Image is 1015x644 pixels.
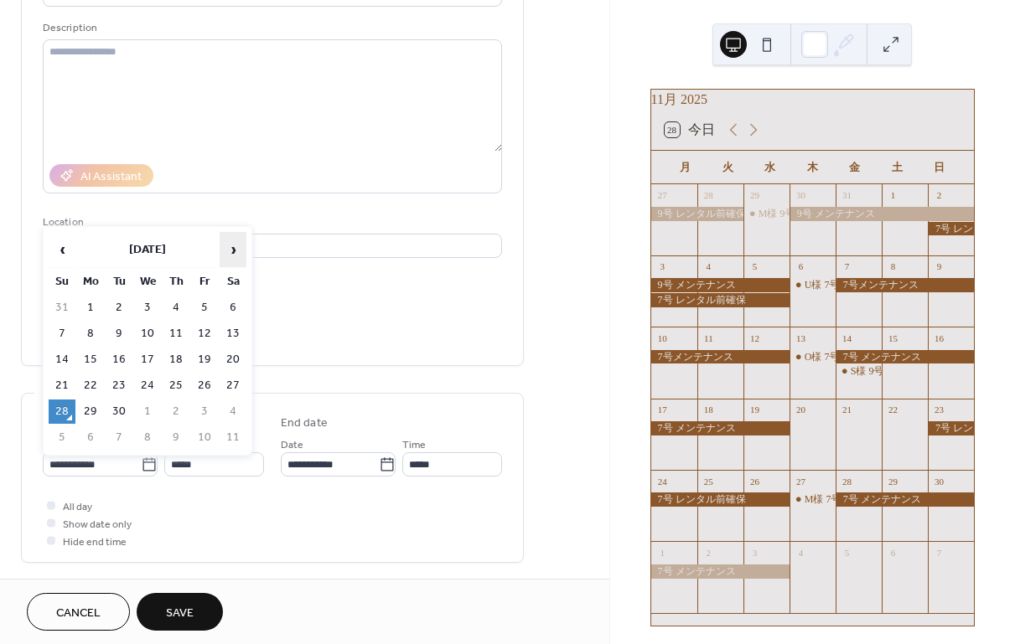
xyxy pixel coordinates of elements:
div: 24 [656,475,669,487]
td: 20 [220,348,246,372]
th: Mo [77,270,104,294]
div: 28 [841,475,853,487]
div: 7 [933,546,945,559]
span: All day [63,498,92,516]
div: 金 [834,151,876,184]
div: M様 7号レンタル [790,492,836,507]
div: 火 [707,151,748,184]
div: M様 7号レンタル [805,492,882,507]
div: 11月 2025 [651,90,974,110]
div: Description [43,19,499,37]
td: 9 [106,322,132,346]
button: 28今日 [659,118,721,142]
div: 28 [702,189,715,202]
div: 2 [702,546,715,559]
div: 4 [795,546,807,559]
td: 10 [134,322,161,346]
div: M様 9号レンタル [743,207,790,221]
td: 11 [220,425,246,450]
td: 2 [106,296,132,320]
div: 7号メンテナンス [836,278,974,292]
td: 14 [49,348,75,372]
div: S様 9号レンタル [836,364,882,379]
td: 9 [163,425,189,450]
span: Hide end time [63,533,127,551]
div: 9号 メンテナンス [651,278,790,292]
td: 18 [163,348,189,372]
div: Location [43,214,499,231]
td: 16 [106,348,132,372]
td: 7 [49,322,75,346]
div: End date [281,415,328,432]
td: 12 [191,322,218,346]
div: 8 [887,260,899,273]
div: 7号 レンタル前確保 [651,293,790,307]
button: Cancel [27,593,130,631]
div: 21 [841,404,853,416]
div: 3 [656,260,669,273]
div: 31 [841,189,853,202]
div: 7号メンテナンス [651,350,790,364]
div: 6 [795,260,807,273]
div: 7号 メンテナンス [651,564,790,579]
div: 4 [702,260,715,273]
td: 19 [191,348,218,372]
td: 3 [134,296,161,320]
div: 13 [795,332,807,344]
div: 22 [887,404,899,416]
td: 6 [77,425,104,450]
th: [DATE] [77,232,218,268]
td: 8 [134,425,161,450]
td: 26 [191,374,218,398]
div: 7号 レンタル前確保 [651,492,790,507]
div: 土 [876,151,918,184]
div: 18 [702,404,715,416]
td: 15 [77,348,104,372]
span: Date [281,436,303,454]
th: Fr [191,270,218,294]
div: U様 7号レンタル [805,278,880,292]
td: 7 [106,425,132,450]
th: Th [163,270,189,294]
td: 28 [49,399,75,424]
div: 7 [841,260,853,273]
span: ‹ [49,233,75,266]
div: 1 [887,189,899,202]
td: 6 [220,296,246,320]
span: Save [166,605,194,622]
div: 月 [665,151,707,184]
div: 29 [748,189,761,202]
div: 日 [919,151,961,184]
div: 水 [749,151,791,184]
td: 24 [134,374,161,398]
div: 20 [795,404,807,416]
td: 5 [191,296,218,320]
td: 25 [163,374,189,398]
div: 16 [933,332,945,344]
div: 9号 メンテナンス [790,207,974,221]
th: Su [49,270,75,294]
div: 26 [748,475,761,487]
div: 3 [748,546,761,559]
td: 3 [191,399,218,424]
div: 30 [795,189,807,202]
div: 11 [702,332,715,344]
td: 27 [220,374,246,398]
td: 31 [49,296,75,320]
td: 11 [163,322,189,346]
div: S様 9号レンタル [851,364,924,379]
div: 23 [933,404,945,416]
div: 5 [748,260,761,273]
td: 4 [163,296,189,320]
td: 23 [106,374,132,398]
div: 12 [748,332,761,344]
div: 10 [656,332,669,344]
div: 7号 メンテナンス [651,421,790,435]
td: 22 [77,374,104,398]
td: 8 [77,322,104,346]
th: Sa [220,270,246,294]
span: › [220,233,246,266]
span: Time [402,436,426,454]
div: U様 7号レンタル [790,278,836,292]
